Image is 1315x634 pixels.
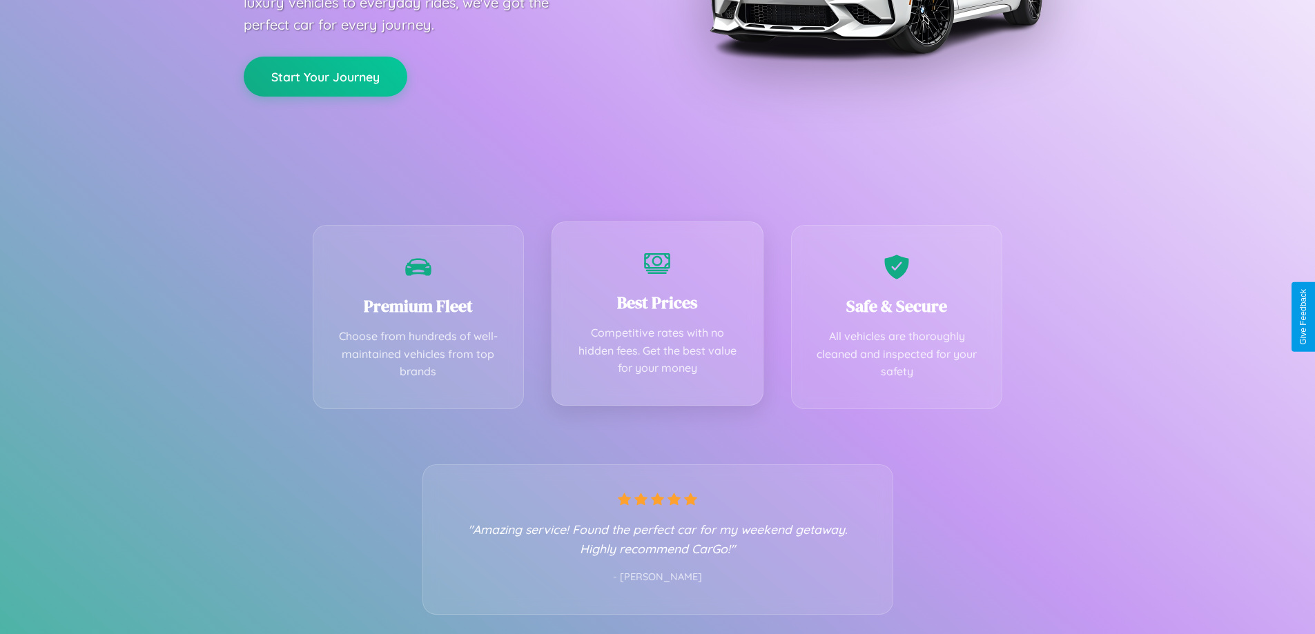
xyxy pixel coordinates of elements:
p: Choose from hundreds of well-maintained vehicles from top brands [334,328,503,381]
h3: Safe & Secure [812,295,982,317]
div: Give Feedback [1298,289,1308,345]
p: Competitive rates with no hidden fees. Get the best value for your money [573,324,742,377]
h3: Premium Fleet [334,295,503,317]
h3: Best Prices [573,291,742,314]
p: "Amazing service! Found the perfect car for my weekend getaway. Highly recommend CarGo!" [451,519,865,558]
p: All vehicles are thoroughly cleaned and inspected for your safety [812,328,982,381]
p: - [PERSON_NAME] [451,568,865,586]
button: Start Your Journey [244,57,407,97]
